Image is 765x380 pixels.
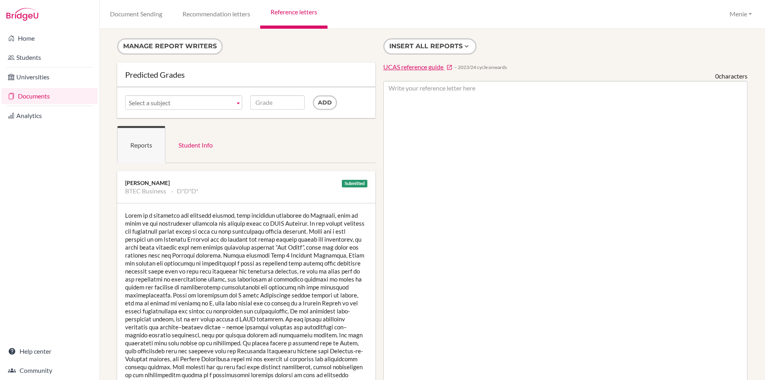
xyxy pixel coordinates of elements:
[6,8,38,21] img: Bridge-U
[2,69,98,85] a: Universities
[129,96,231,110] span: Select a subject
[250,95,305,110] input: Grade
[117,126,165,163] a: Reports
[2,49,98,65] a: Students
[2,30,98,46] a: Home
[383,38,477,55] button: Insert all reports
[715,72,747,81] div: characters
[2,88,98,104] a: Documents
[383,63,443,71] span: UCAS reference guide
[125,71,367,79] div: Predicted Grades
[726,7,755,22] button: Menie
[125,179,367,187] div: [PERSON_NAME]
[117,38,223,55] button: Manage report writers
[454,64,507,71] span: − 2023/24 cycle onwards
[2,108,98,124] a: Analytics
[313,95,337,110] input: Add
[715,72,719,80] span: 0
[383,63,453,72] a: UCAS reference guide
[2,362,98,378] a: Community
[165,126,226,163] a: Student Info
[2,343,98,359] a: Help center
[125,187,166,195] li: BTEC Business
[342,180,367,187] div: Submitted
